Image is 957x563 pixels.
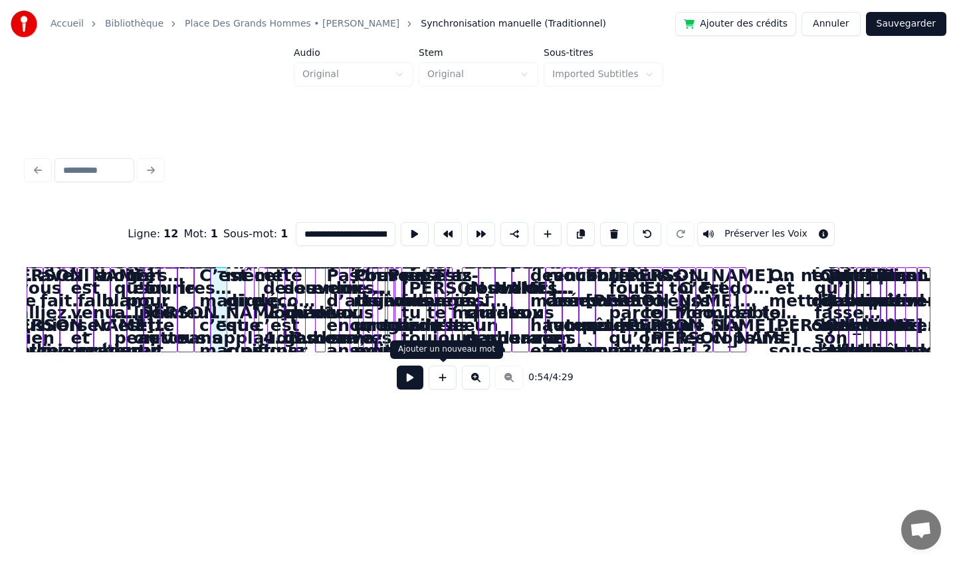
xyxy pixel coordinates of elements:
a: Accueil [51,17,84,31]
div: Ajouter un nouveau mot [398,344,495,355]
label: Audio [294,48,413,57]
div: Ligne : [128,226,178,242]
button: Ajouter des crédits [675,12,796,36]
label: Sous-titres [544,48,663,57]
span: 1 [280,227,288,240]
span: Synchronisation manuelle (Traditionnel) [421,17,606,31]
div: Mot : [183,226,218,242]
a: Place Des Grands Hommes • [PERSON_NAME] [185,17,399,31]
div: Sous-mot : [223,226,288,242]
span: 1 [211,227,218,240]
a: Ouvrir le chat [901,510,941,550]
span: 4:29 [552,371,573,384]
button: Sauvegarder [866,12,946,36]
span: 0:54 [528,371,549,384]
div: / [528,371,560,384]
button: Toggle [697,222,835,246]
a: Bibliothèque [105,17,163,31]
img: youka [11,11,37,37]
label: Stem [419,48,538,57]
span: 12 [163,227,178,240]
nav: breadcrumb [51,17,606,31]
button: Annuler [801,12,860,36]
